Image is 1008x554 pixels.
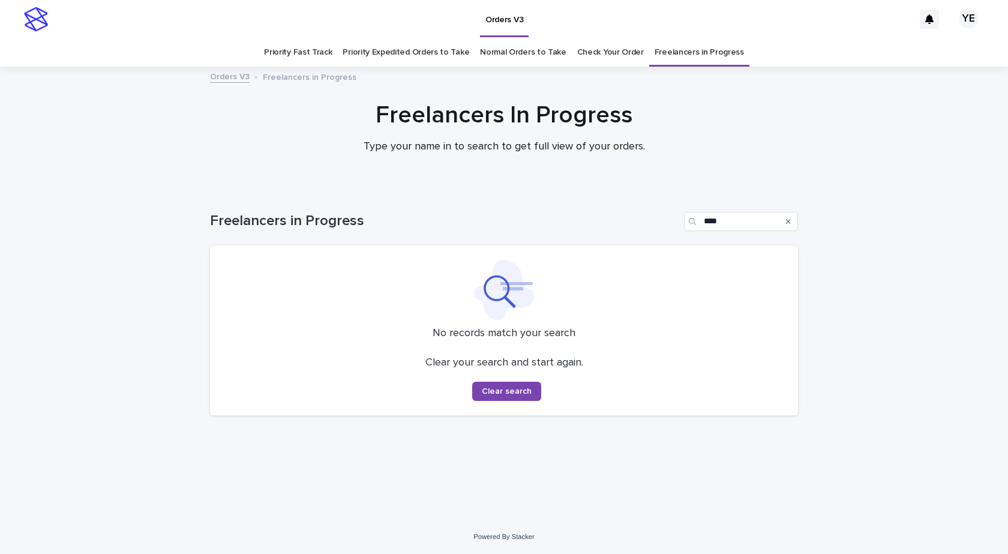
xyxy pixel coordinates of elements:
[210,69,250,83] a: Orders V3
[472,382,541,401] button: Clear search
[577,38,644,67] a: Check Your Order
[473,533,534,540] a: Powered By Stacker
[959,10,978,29] div: YE
[655,38,744,67] a: Freelancers in Progress
[343,38,469,67] a: Priority Expedited Orders to Take
[263,70,356,83] p: Freelancers in Progress
[264,140,744,154] p: Type your name in to search to get full view of your orders.
[482,387,532,396] span: Clear search
[480,38,566,67] a: Normal Orders to Take
[210,212,679,230] h1: Freelancers in Progress
[684,212,798,231] input: Search
[24,7,48,31] img: stacker-logo-s-only.png
[425,357,583,370] p: Clear your search and start again.
[264,38,332,67] a: Priority Fast Track
[210,101,798,130] h1: Freelancers In Progress
[224,327,784,340] p: No records match your search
